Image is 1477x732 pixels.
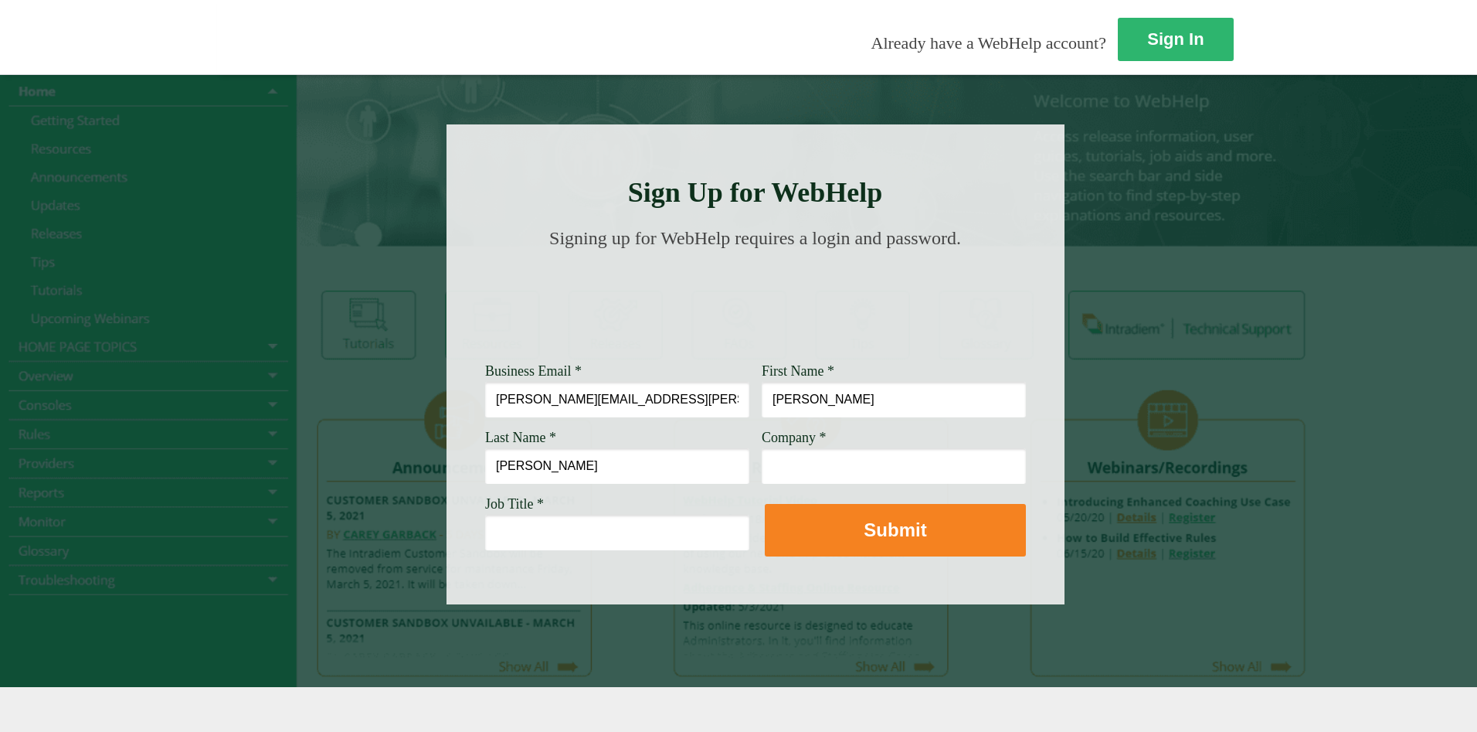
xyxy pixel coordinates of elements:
[1147,29,1204,49] strong: Sign In
[485,496,544,512] span: Job Title *
[864,519,926,540] strong: Submit
[485,430,556,445] span: Last Name *
[628,177,883,208] strong: Sign Up for WebHelp
[1118,18,1234,61] a: Sign In
[762,430,827,445] span: Company *
[762,363,834,379] span: First Name *
[871,33,1106,53] span: Already have a WebHelp account?
[765,504,1026,557] button: Submit
[549,228,961,248] span: Signing up for WebHelp requires a login and password.
[494,264,1017,342] img: Need Credentials? Sign up below. Have Credentials? Use the sign-in button.
[485,363,582,379] span: Business Email *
